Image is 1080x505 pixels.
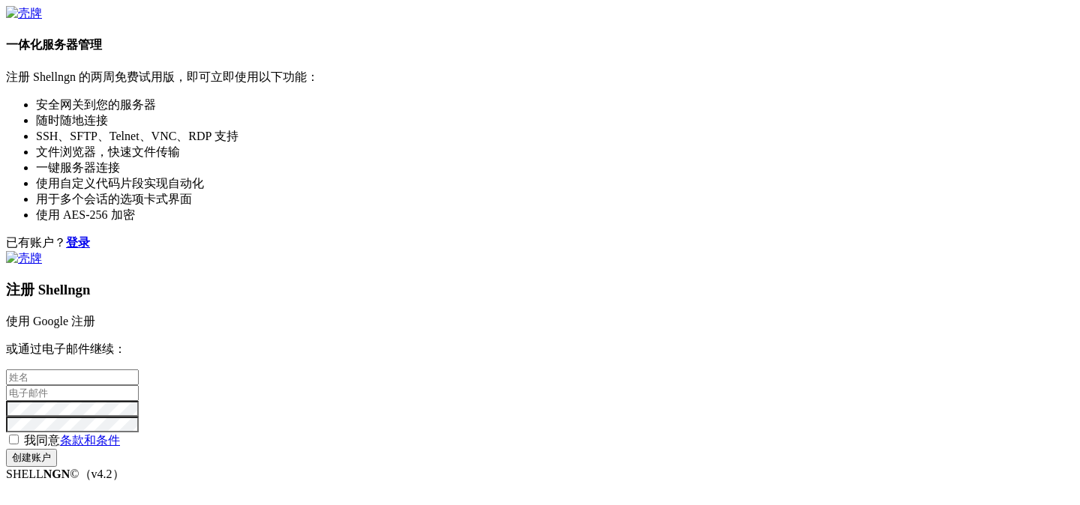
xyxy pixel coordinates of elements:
font: （v [79,468,97,480]
font: NGN [43,468,70,480]
font: 安全网关到您的服务器 [36,98,156,111]
font: 或通过电子邮件继续： [6,342,126,355]
font: 我同意 [24,434,60,447]
input: 电子邮件 [6,385,139,401]
input: 创建账户 [6,449,57,467]
font: 4.2 [97,468,112,480]
font: 已有账户？ [6,236,66,249]
input: 我同意条款和条件 [9,435,19,444]
font: 随时随地连接 [36,114,108,127]
font: SHELL [6,468,43,480]
font: 使用 Google 注册 [6,315,95,327]
img: 壳牌 [6,6,42,22]
font: 一键服务器连接 [36,161,120,174]
font: 文件浏览器，快速文件传输 [36,145,180,158]
font: 使用自定义代码片段实现自动化 [36,177,204,190]
font: 一体化服务器管理 [6,38,102,51]
img: 壳牌 [6,251,42,267]
span: 4.2.0 [79,468,124,480]
a: 登录 [66,236,90,249]
a: 条款和条件 [60,434,120,447]
font: SSH、SFTP、Telnet、VNC、RDP 支持 [36,130,238,142]
font: © [70,468,79,480]
font: 使用 AES-256 加密 [36,208,135,221]
font: 注册 Shellngn 的两周免费试用版，即可立即使用以下功能： [6,70,319,83]
font: 用于多个会话的选项卡式界面 [36,193,192,205]
input: 姓名 [6,369,139,385]
font: 注册 Shellngn [6,282,90,297]
font: ） [112,468,124,480]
